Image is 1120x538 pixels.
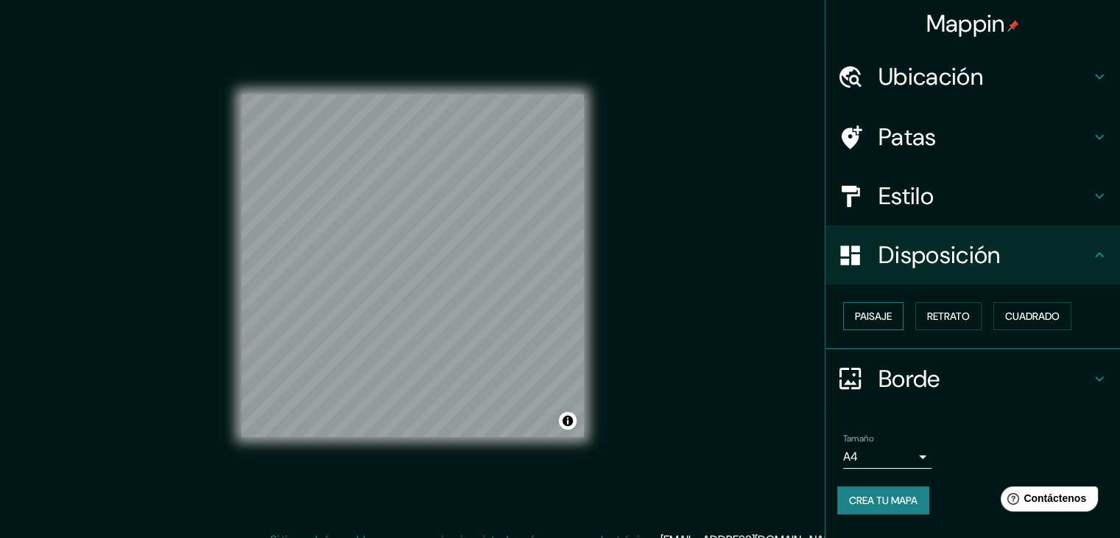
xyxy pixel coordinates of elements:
[843,433,873,444] font: Tamaño
[837,486,929,514] button: Crea tu mapa
[878,363,940,394] font: Borde
[825,167,1120,226] div: Estilo
[825,47,1120,106] div: Ubicación
[559,412,577,430] button: Activar o desactivar atribución
[989,481,1104,522] iframe: Lanzador de widgets de ayuda
[915,302,982,330] button: Retrato
[878,240,1000,270] font: Disposición
[825,108,1120,167] div: Patas
[843,445,931,469] div: A4
[878,181,934,212] font: Estilo
[1007,20,1019,32] img: pin-icon.png
[843,302,904,330] button: Paisaje
[993,302,1071,330] button: Cuadrado
[825,349,1120,408] div: Borde
[878,61,983,92] font: Ubicación
[849,494,918,507] font: Crea tu mapa
[855,310,892,323] font: Paisaje
[825,226,1120,284] div: Disposición
[926,8,1005,39] font: Mappin
[927,310,970,323] font: Retrato
[878,122,937,153] font: Patas
[843,449,858,464] font: A4
[1005,310,1060,323] font: Cuadrado
[242,94,584,437] canvas: Mapa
